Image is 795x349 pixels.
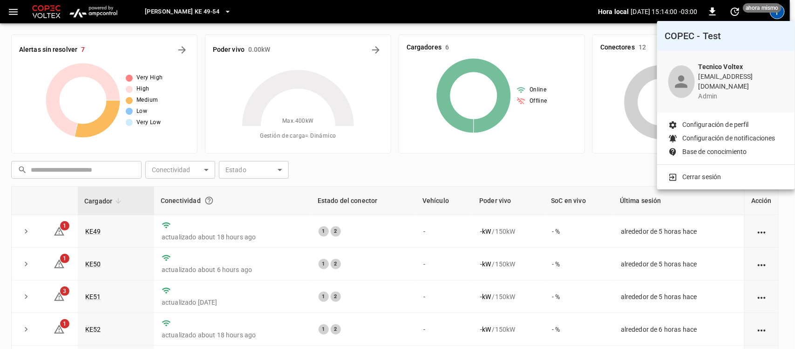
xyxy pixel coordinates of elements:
[682,120,749,130] p: Configuración de perfil
[699,72,784,91] p: [EMAIL_ADDRESS][DOMAIN_NAME]
[682,133,775,143] p: Configuración de notificaciones
[665,28,788,43] h6: COPEC - Test
[682,172,721,182] p: Cerrar sesión
[699,91,784,101] p: admin
[682,147,747,157] p: Base de conocimiento
[699,63,743,70] b: Tecnico Voltex
[668,65,695,98] div: profile-icon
